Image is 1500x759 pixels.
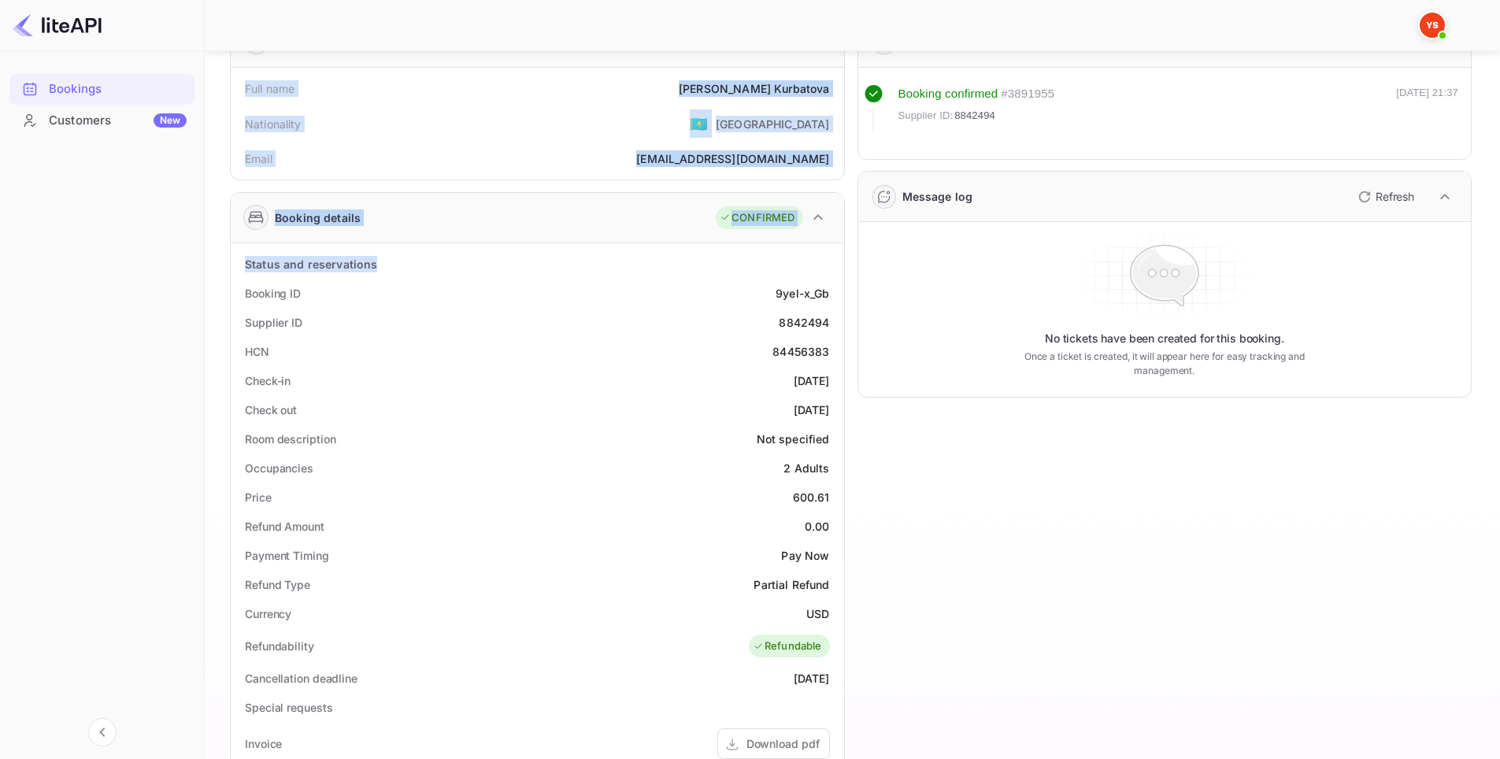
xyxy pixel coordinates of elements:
div: Room description [245,431,335,447]
div: Booking ID [245,285,301,302]
div: Refundable [753,639,822,654]
div: Full name [245,80,294,97]
div: Bookings [9,74,194,105]
div: CONFIRMED [720,210,794,226]
div: HCN [245,343,269,360]
div: USD [806,605,829,622]
span: Supplier ID: [898,108,954,124]
div: Partial Refund [754,576,829,593]
div: [DATE] [794,670,830,687]
div: [PERSON_NAME] Kurbatova [679,80,829,97]
div: # 3891955 [1001,85,1054,103]
div: Supplier ID [245,314,302,331]
div: Check out [245,402,297,418]
div: Download pdf [746,735,820,752]
div: Email [245,150,272,167]
img: LiteAPI logo [13,13,102,38]
div: Refund Amount [245,518,324,535]
p: No tickets have been created for this booking. [1045,331,1284,346]
div: Check-in [245,372,291,389]
img: Yandex Support [1420,13,1445,38]
div: Message log [902,188,973,205]
div: [GEOGRAPHIC_DATA] [716,116,830,132]
div: Customers [49,112,187,130]
div: [DATE] [794,402,830,418]
div: 9yel-x_Gb [776,285,829,302]
div: 2 Adults [783,460,829,476]
a: Bookings [9,74,194,103]
div: Not specified [757,431,830,447]
button: Refresh [1349,184,1420,209]
div: Invoice [245,735,282,752]
a: CustomersNew [9,106,194,135]
div: CustomersNew [9,106,194,136]
div: [DATE] [794,372,830,389]
div: Refund Type [245,576,310,593]
div: Status and reservations [245,256,377,272]
div: New [154,113,187,128]
div: Occupancies [245,460,313,476]
div: 84456383 [772,343,829,360]
span: United States [690,109,708,138]
div: [EMAIL_ADDRESS][DOMAIN_NAME] [636,150,829,167]
div: 600.61 [793,489,830,505]
div: Refundability [245,638,314,654]
p: Refresh [1376,188,1414,205]
div: 8842494 [779,314,829,331]
div: Special requests [245,699,332,716]
span: 8842494 [954,108,995,124]
div: Price [245,489,272,505]
div: [DATE] 21:37 [1396,85,1458,131]
div: 0.00 [805,518,830,535]
div: Pay Now [781,547,829,564]
div: Payment Timing [245,547,329,564]
div: Nationality [245,116,302,132]
div: Currency [245,605,291,622]
p: Once a ticket is created, it will appear here for easy tracking and management. [999,350,1329,378]
div: Booking details [275,209,361,226]
div: Bookings [49,80,187,98]
button: Collapse navigation [88,718,117,746]
div: Booking confirmed [898,85,998,103]
div: Cancellation deadline [245,670,357,687]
